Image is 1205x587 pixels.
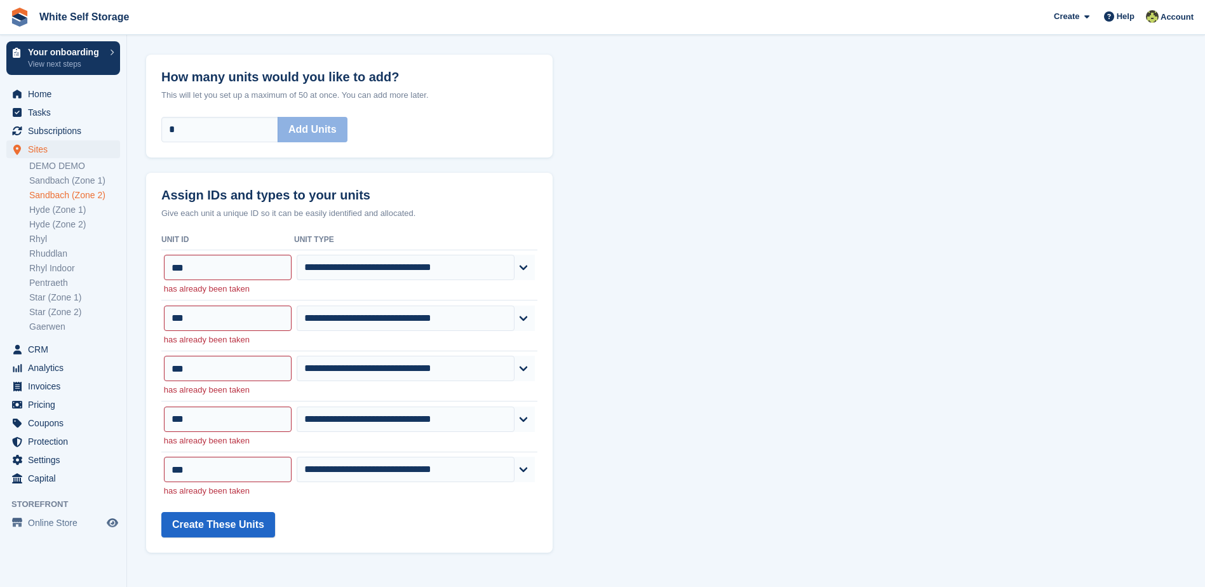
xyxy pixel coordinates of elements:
span: Invoices [28,377,104,395]
span: Home [28,85,104,103]
span: Help [1117,10,1134,23]
p: has already been taken [164,384,292,396]
button: Create These Units [161,512,275,537]
a: Sandbach (Zone 1) [29,175,120,187]
p: has already been taken [164,283,292,295]
p: has already been taken [164,435,292,447]
img: Jay White [1146,10,1159,23]
a: menu [6,85,120,103]
strong: Assign IDs and types to your units [161,188,370,203]
span: Settings [28,451,104,469]
a: Rhyl [29,233,120,245]
a: menu [6,104,120,121]
a: DEMO DEMO [29,160,120,172]
th: Unit ID [161,230,294,250]
span: Tasks [28,104,104,121]
a: Star (Zone 1) [29,292,120,304]
span: CRM [28,341,104,358]
a: menu [6,122,120,140]
p: View next steps [28,58,104,70]
a: Rhyl Indoor [29,262,120,274]
a: Hyde (Zone 2) [29,219,120,231]
a: menu [6,451,120,469]
span: Capital [28,469,104,487]
a: White Self Storage [34,6,134,27]
a: menu [6,433,120,450]
a: menu [6,469,120,487]
a: Star (Zone 2) [29,306,120,318]
span: Coupons [28,414,104,432]
span: Sites [28,140,104,158]
a: Your onboarding View next steps [6,41,120,75]
a: menu [6,140,120,158]
span: Account [1161,11,1194,24]
span: Pricing [28,396,104,414]
span: Create [1054,10,1079,23]
a: Hyde (Zone 1) [29,204,120,216]
a: menu [6,414,120,432]
a: Sandbach (Zone 2) [29,189,120,201]
a: Rhuddlan [29,248,120,260]
span: Online Store [28,514,104,532]
span: Analytics [28,359,104,377]
button: Add Units [278,117,347,142]
p: Your onboarding [28,48,104,57]
span: Storefront [11,498,126,511]
a: menu [6,377,120,395]
p: This will let you set up a maximum of 50 at once. You can add more later. [161,89,537,102]
img: stora-icon-8386f47178a22dfd0bd8f6a31ec36ba5ce8667c1dd55bd0f319d3a0aa187defe.svg [10,8,29,27]
a: Pentraeth [29,277,120,289]
a: menu [6,514,120,532]
label: How many units would you like to add? [161,55,537,84]
p: Give each unit a unique ID so it can be easily identified and allocated. [161,207,537,220]
a: menu [6,359,120,377]
a: menu [6,396,120,414]
a: menu [6,341,120,358]
th: Unit Type [294,230,537,250]
span: Protection [28,433,104,450]
a: Gaerwen [29,321,120,333]
span: Subscriptions [28,122,104,140]
a: Preview store [105,515,120,530]
p: has already been taken [164,485,292,497]
p: has already been taken [164,334,292,346]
